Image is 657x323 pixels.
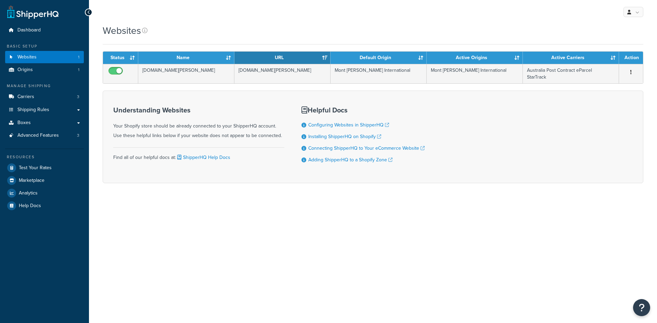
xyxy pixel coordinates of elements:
[5,174,84,187] a: Marketplace
[619,52,643,64] th: Action
[176,154,230,161] a: ShipperHQ Help Docs
[17,120,31,126] span: Boxes
[5,129,84,142] a: Advanced Features 3
[301,106,425,114] h3: Helpful Docs
[78,67,79,73] span: 1
[5,83,84,89] div: Manage Shipping
[138,64,234,83] td: [DOMAIN_NAME][PERSON_NAME]
[17,94,34,100] span: Carriers
[5,200,84,212] a: Help Docs
[5,154,84,160] div: Resources
[78,54,79,60] span: 1
[308,145,425,152] a: Connecting ShipperHQ to Your eCommerce Website
[113,106,284,114] h3: Understanding Websites
[5,64,84,76] a: Origins 1
[7,5,59,19] a: ShipperHQ Home
[113,147,284,162] div: Find all of our helpful docs at:
[19,203,41,209] span: Help Docs
[5,64,84,76] li: Origins
[427,64,523,83] td: Mont [PERSON_NAME] International
[5,187,84,199] a: Analytics
[77,133,79,138] span: 3
[17,27,41,33] span: Dashboard
[523,52,619,64] th: Active Carriers: activate to sort column ascending
[331,64,427,83] td: Mont [PERSON_NAME] International
[19,165,52,171] span: Test Your Rates
[5,117,84,129] a: Boxes
[523,64,619,83] td: Australia Post Contract eParcel StarTrack
[5,129,84,142] li: Advanced Features
[308,121,389,129] a: Configuring Websites in ShipperHQ
[17,107,49,113] span: Shipping Rules
[19,190,38,196] span: Analytics
[138,52,234,64] th: Name: activate to sort column ascending
[17,54,37,60] span: Websites
[331,52,427,64] th: Default Origin: activate to sort column ascending
[633,299,650,316] button: Open Resource Center
[5,162,84,174] a: Test Your Rates
[5,91,84,103] li: Carriers
[308,133,381,140] a: Installing ShipperHQ on Shopify
[308,156,392,163] a: Adding ShipperHQ to a Shopify Zone
[77,94,79,100] span: 3
[113,106,284,140] div: Your Shopify store should be already connected to your ShipperHQ account. Use these helpful links...
[5,91,84,103] a: Carriers 3
[234,52,331,64] th: URL: activate to sort column ascending
[5,51,84,64] li: Websites
[17,67,33,73] span: Origins
[103,52,138,64] th: Status: activate to sort column ascending
[5,51,84,64] a: Websites 1
[17,133,59,138] span: Advanced Features
[19,178,44,184] span: Marketplace
[5,24,84,37] a: Dashboard
[234,64,331,83] td: [DOMAIN_NAME][PERSON_NAME]
[427,52,523,64] th: Active Origins: activate to sort column ascending
[5,43,84,49] div: Basic Setup
[103,24,141,37] h1: Websites
[5,104,84,116] a: Shipping Rules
